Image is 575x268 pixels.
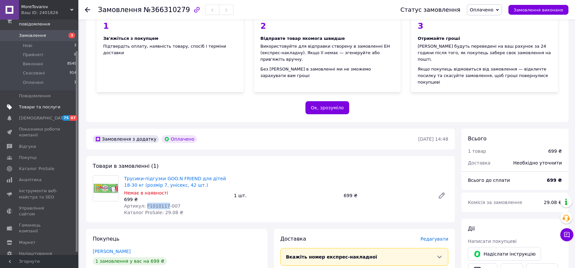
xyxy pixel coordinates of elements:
div: 1 [103,22,237,30]
div: 3 [418,22,551,30]
button: Надіслати інструкцію [468,247,541,261]
div: 699 ₴ [124,196,229,203]
span: Доставка [280,236,306,242]
div: Необхідно уточнити [509,156,566,170]
span: Виконані [23,61,43,67]
span: Каталог ProSale: 29.08 ₴ [124,210,183,215]
button: Чат з покупцем [560,228,573,241]
b: 699 ₴ [547,178,562,183]
div: Якщо покупець відмовиться від замовлення — відкличте посилку та скасуйте замовлення, щоб гроші по... [418,66,551,86]
span: Отримайте гроші [418,36,460,41]
span: Всього до сплати [468,178,510,183]
div: Без [PERSON_NAME] в замовленні ми не зможемо зарахувати вам гроші [261,66,394,79]
span: Покупці [19,155,37,161]
span: №366310279 [144,6,190,14]
span: Товари та послуги [19,104,60,110]
div: Оплачено [162,135,197,143]
span: 8549 [67,61,76,67]
div: 1 замовлення у вас на 699 ₴ [93,257,167,265]
span: [DEMOGRAPHIC_DATA] [19,115,67,121]
div: Підтвердіть оплату, наявність товару, спосіб і терміни доставки [97,15,244,92]
span: Покупець [93,236,120,242]
span: Товари в замовленні (1) [93,163,159,169]
span: 75 [62,115,70,121]
span: 29.08 ₴ [544,200,562,205]
a: Трусики-підгузки GOO.N FRIEND для дітей 18-30 кг (розмір 7, унісекс, 42 шт.) [124,176,226,188]
span: 914 [70,70,76,76]
span: Каталог ProSale [19,166,54,172]
span: 1 [74,80,76,86]
span: Інструменти веб-майстра та SEO [19,188,60,200]
span: Аналітика [19,177,41,183]
span: Повідомлення [19,93,51,99]
span: 87 [70,115,77,121]
div: 699 ₴ [548,148,562,154]
button: Ок, зрозуміло [305,101,349,114]
a: [PERSON_NAME] [93,249,131,254]
span: Замовлення [19,33,46,39]
span: Відгуки [19,144,36,150]
span: 3 [69,33,75,38]
span: Артикул: F1010117-007 [124,203,181,209]
span: Дії [468,226,475,232]
div: Замовлення з додатку [93,135,159,143]
time: [DATE] 14:48 [418,136,448,142]
span: Доставка [468,160,490,166]
span: Налаштування [19,251,52,257]
div: Ваш ID: 2401826 [21,10,78,16]
div: 699 ₴ [341,191,433,200]
div: Використовуйте для відправки створену в замовленні ЕН (експрес-накладну). Якщо її немає — згенеру... [261,43,394,63]
span: Зв'яжіться з покупцем [103,36,158,41]
span: Вкажіть номер експрес-накладної [286,254,377,260]
span: Скасовані [23,70,45,76]
span: Відправте товар якомога швидше [261,36,345,41]
span: Оплачені [23,80,43,86]
span: Всього [468,135,487,142]
span: Замовлення та повідомлення [19,15,78,27]
span: Управління сайтом [19,205,60,217]
div: Статус замовлення [400,7,460,13]
button: Замовлення виконано [508,5,568,15]
span: Нові [23,43,32,49]
div: [PERSON_NAME] будуть переведені на ваш рахунок за 24 години після того, як покупець забере своє з... [418,43,551,63]
img: Трусики-підгузки GOO.N FRIEND для дітей 18-30 кг (розмір 7, унісекс, 42 шт.) [93,176,119,201]
span: Маркет [19,240,36,245]
span: 8 [74,52,76,58]
div: 2 [261,22,394,30]
span: 1 товар [468,149,486,154]
span: MoreTovarov [21,4,70,10]
a: Редагувати [435,189,448,202]
span: Прийняті [23,52,43,58]
span: Гаманець компанії [19,222,60,234]
div: Повернутися назад [85,7,90,13]
span: Оплачено [470,7,493,12]
span: Замовлення [98,6,142,14]
span: Немає в наявності [124,190,168,196]
span: 3 [74,43,76,49]
span: Замовлення виконано [514,8,563,12]
span: Редагувати [421,236,448,242]
div: 1 шт. [231,191,341,200]
span: Показники роботи компанії [19,126,60,138]
span: Написати покупцеві [468,239,517,244]
span: Комісія за замовлення [468,200,522,205]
